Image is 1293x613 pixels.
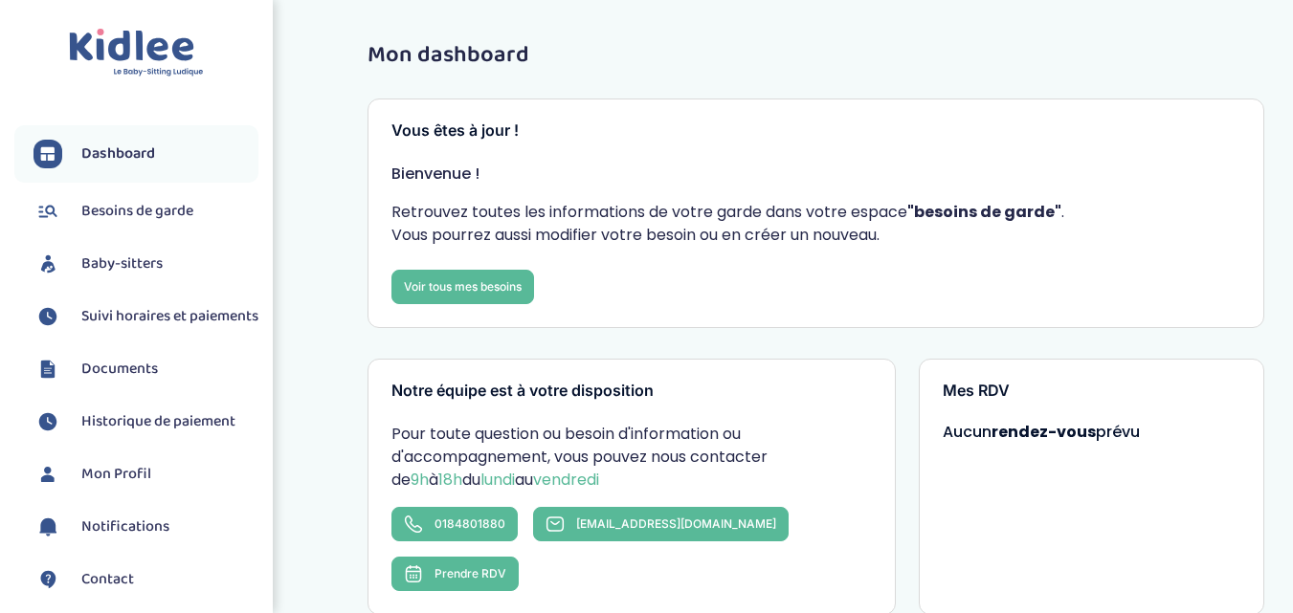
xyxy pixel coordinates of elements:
p: Pour toute question ou besoin d'information ou d'accompagnement, vous pouvez nous contacter de à ... [391,423,873,492]
img: notification.svg [33,513,62,541]
img: documents.svg [33,355,62,383]
p: Retrouvez toutes les informations de votre garde dans votre espace . Vous pourrez aussi modifier ... [391,201,1241,247]
a: Suivi horaires et paiements [33,302,258,331]
span: 0184801880 [435,516,505,531]
img: suivihoraire.svg [33,407,62,436]
a: [EMAIL_ADDRESS][DOMAIN_NAME] [533,507,789,541]
span: 18h [438,469,462,491]
span: Besoins de garde [81,200,193,223]
a: Voir tous mes besoins [391,270,534,304]
strong: rendez-vous [992,421,1096,443]
span: Historique de paiement [81,410,235,433]
span: 9h [411,469,429,491]
span: Dashboard [81,142,155,165]
span: lundi [480,469,515,491]
span: Aucun prévu [943,421,1140,443]
h1: Mon dashboard [368,43,1265,68]
p: Bienvenue ! [391,163,1241,186]
span: Baby-sitters [81,252,163,275]
a: Contact [33,565,258,594]
img: babysitters.svg [33,250,62,278]
a: Historique de paiement [33,407,258,436]
span: Notifications [81,515,169,538]
span: vendredi [533,469,599,491]
img: besoin.svg [33,197,62,226]
span: Mon Profil [81,463,151,486]
span: [EMAIL_ADDRESS][DOMAIN_NAME] [576,516,776,531]
a: Besoins de garde [33,197,258,226]
img: profil.svg [33,460,62,489]
a: Documents [33,355,258,383]
img: dashboard.svg [33,140,62,168]
a: Baby-sitters [33,250,258,278]
img: logo.svg [69,29,204,77]
a: Mon Profil [33,460,258,489]
strong: "besoins de garde" [907,201,1061,223]
img: contact.svg [33,565,62,594]
a: Dashboard [33,140,258,168]
a: 0184801880 [391,507,518,541]
span: Contact [81,568,134,591]
a: Notifications [33,513,258,541]
button: Prendre RDV [391,557,519,591]
span: Documents [81,358,158,381]
img: suivihoraire.svg [33,302,62,331]
h3: Vous êtes à jour ! [391,122,1241,140]
span: Suivi horaires et paiements [81,305,258,328]
h3: Notre équipe est à votre disposition [391,383,873,400]
span: Prendre RDV [435,566,506,580]
h3: Mes RDV [943,383,1240,400]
